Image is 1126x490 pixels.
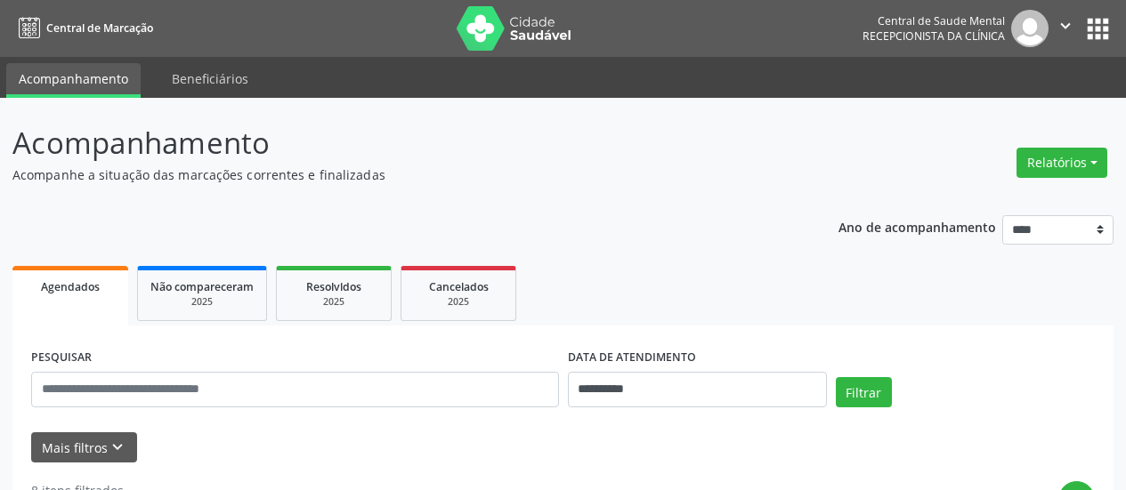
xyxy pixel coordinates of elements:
[414,295,503,309] div: 2025
[1017,148,1107,178] button: Relatórios
[863,13,1005,28] div: Central de Saude Mental
[429,279,489,294] span: Cancelados
[31,344,92,372] label: PESQUISAR
[31,432,137,463] button: Mais filtroskeyboard_arrow_down
[150,279,254,294] span: Não compareceram
[6,63,141,98] a: Acompanhamento
[1049,10,1082,47] button: 
[41,279,100,294] span: Agendados
[12,121,783,165] p: Acompanhamento
[838,215,996,237] p: Ano de acompanhamento
[159,63,261,94] a: Beneficiários
[108,438,127,457] i: keyboard_arrow_down
[12,13,153,43] a: Central de Marcação
[836,377,892,407] button: Filtrar
[12,165,783,184] p: Acompanhe a situação das marcações correntes e finalizadas
[46,20,153,36] span: Central de Marcação
[1082,13,1114,44] button: apps
[306,279,361,294] span: Resolvidos
[289,295,378,309] div: 2025
[568,344,696,372] label: DATA DE ATENDIMENTO
[863,28,1005,44] span: Recepcionista da clínica
[150,295,254,309] div: 2025
[1011,10,1049,47] img: img
[1056,16,1075,36] i: 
